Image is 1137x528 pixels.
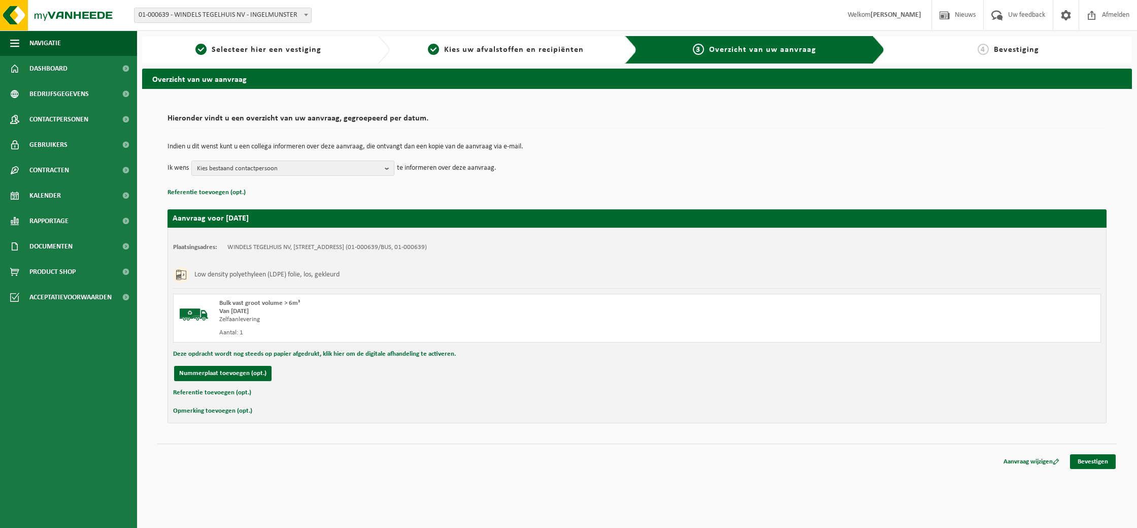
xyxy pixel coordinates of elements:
span: Bulk vast groot volume > 6m³ [219,300,300,306]
button: Referentie toevoegen (opt.) [173,386,251,399]
span: Acceptatievoorwaarden [29,285,112,310]
h2: Hieronder vindt u een overzicht van uw aanvraag, gegroepeerd per datum. [168,114,1107,128]
h3: Low density polyethyleen (LDPE) folie, los, gekleurd [194,267,340,283]
a: 1Selecteer hier een vestiging [147,44,370,56]
h2: Overzicht van uw aanvraag [142,69,1132,88]
img: BL-SO-LV.png [179,299,209,330]
button: Kies bestaand contactpersoon [191,161,394,176]
span: 3 [693,44,704,55]
button: Nummerplaat toevoegen (opt.) [174,366,272,381]
span: 1 [195,44,207,55]
span: Product Shop [29,259,76,285]
span: 2 [428,44,439,55]
button: Referentie toevoegen (opt.) [168,186,246,199]
p: te informeren over deze aanvraag. [397,161,496,176]
strong: Aanvraag voor [DATE] [173,214,249,223]
div: Aantal: 1 [219,329,678,337]
div: Zelfaanlevering [219,316,678,324]
span: Navigatie [29,30,61,56]
span: Kies bestaand contactpersoon [197,161,381,176]
span: Rapportage [29,208,69,234]
td: WINDELS TEGELHUIS NV, [STREET_ADDRESS] (01-000639/BUS, 01-000639) [227,243,427,252]
strong: Van [DATE] [219,308,249,315]
span: Selecteer hier een vestiging [212,46,321,54]
span: Contracten [29,158,69,183]
a: 2Kies uw afvalstoffen en recipiënten [395,44,617,56]
span: Bedrijfsgegevens [29,81,89,107]
span: Dashboard [29,56,68,81]
span: Kalender [29,183,61,208]
a: Aanvraag wijzigen [996,454,1067,469]
p: Indien u dit wenst kunt u een collega informeren over deze aanvraag, die ontvangt dan een kopie v... [168,143,1107,150]
span: Kies uw afvalstoffen en recipiënten [444,46,584,54]
a: Bevestigen [1070,454,1116,469]
span: 4 [978,44,989,55]
button: Deze opdracht wordt nog steeds op papier afgedrukt, klik hier om de digitale afhandeling te activ... [173,348,456,361]
strong: [PERSON_NAME] [871,11,921,19]
strong: Plaatsingsadres: [173,244,217,251]
span: Documenten [29,234,73,259]
p: Ik wens [168,161,189,176]
span: 01-000639 - WINDELS TEGELHUIS NV - INGELMUNSTER [134,8,312,23]
span: Overzicht van uw aanvraag [709,46,816,54]
button: Opmerking toevoegen (opt.) [173,405,252,418]
span: 01-000639 - WINDELS TEGELHUIS NV - INGELMUNSTER [135,8,311,22]
span: Gebruikers [29,132,68,158]
span: Contactpersonen [29,107,88,132]
span: Bevestiging [994,46,1039,54]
